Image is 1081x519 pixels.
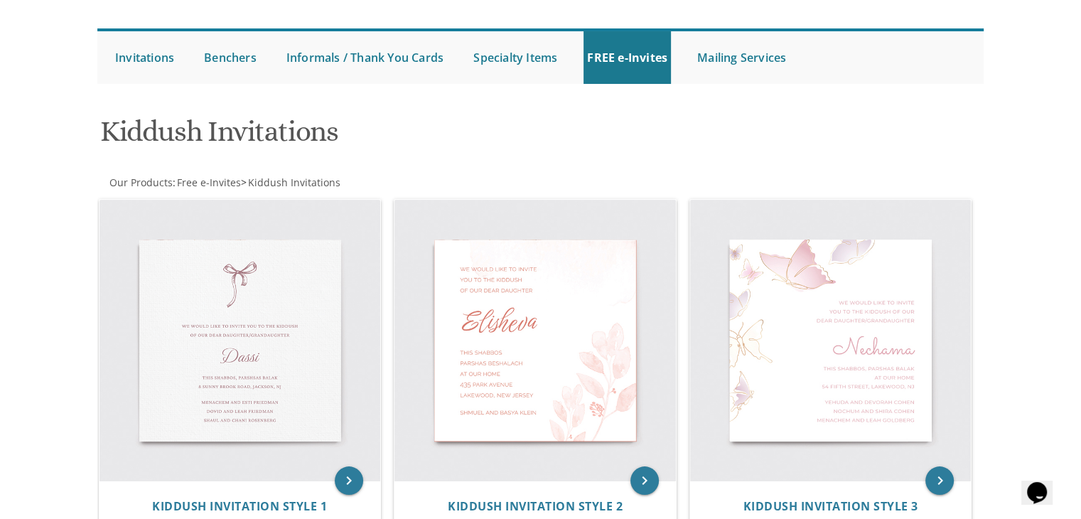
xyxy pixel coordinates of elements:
a: Informals / Thank You Cards [283,31,447,84]
a: Kiddush Invitations [247,176,340,189]
a: Kiddush Invitation Style 1 [152,500,327,513]
span: > [241,176,340,189]
img: Kiddush Invitation Style 3 [690,200,972,481]
a: Mailing Services [694,31,790,84]
span: Kiddush Invitations [248,176,340,189]
a: Our Products [108,176,173,189]
span: Free e-Invites [177,176,241,189]
a: Kiddush Invitation Style 2 [448,500,623,513]
span: Kiddush Invitation Style 3 [743,498,918,514]
iframe: chat widget [1021,462,1067,505]
a: Specialty Items [470,31,561,84]
a: FREE e-Invites [583,31,671,84]
span: Kiddush Invitation Style 1 [152,498,327,514]
img: Kiddush Invitation Style 1 [100,200,381,481]
div: : [97,176,541,190]
a: keyboard_arrow_right [335,466,363,495]
a: Benchers [200,31,260,84]
img: Kiddush Invitation Style 2 [394,200,676,481]
a: keyboard_arrow_right [925,466,954,495]
a: Kiddush Invitation Style 3 [743,500,918,513]
a: Invitations [112,31,178,84]
a: Free e-Invites [176,176,241,189]
h1: Kiddush Invitations [100,116,680,158]
a: keyboard_arrow_right [630,466,659,495]
span: Kiddush Invitation Style 2 [448,498,623,514]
